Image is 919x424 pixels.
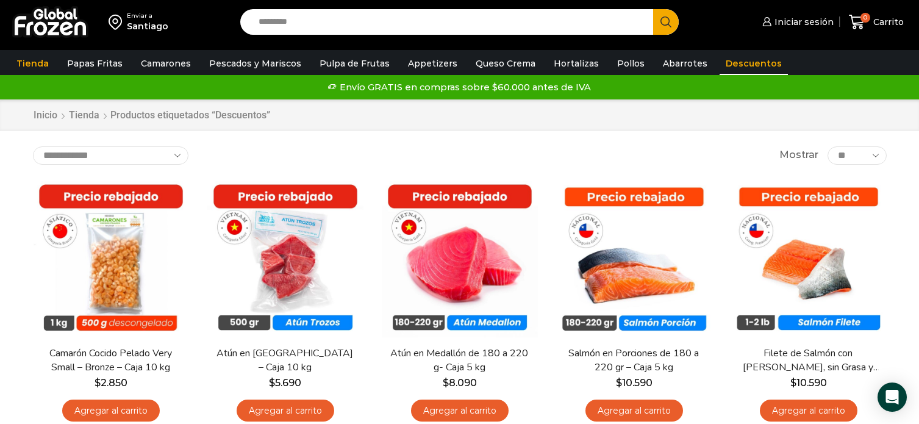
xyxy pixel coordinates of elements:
[10,52,55,75] a: Tienda
[443,377,449,389] span: $
[110,109,270,121] h1: Productos etiquetados “Descuentos”
[759,10,834,34] a: Iniciar sesión
[389,347,529,375] a: Atún en Medallón de 180 a 220 g- Caja 5 kg
[846,8,907,37] a: 0 Carrito
[313,52,396,75] a: Pulpa de Frutas
[738,347,878,375] a: Filete de Salmón con [PERSON_NAME], sin Grasa y sin Espinas 1-2 lb – Caja 10 Kg
[878,383,907,412] div: Open Intercom Messenger
[62,400,160,422] a: Agregar al carrito: “Camarón Cocido Pelado Very Small - Bronze - Caja 10 kg”
[790,377,796,389] span: $
[790,377,827,389] bdi: 10.590
[269,377,275,389] span: $
[870,16,904,28] span: Carrito
[215,347,355,375] a: Atún en [GEOGRAPHIC_DATA] – Caja 10 kg
[548,52,605,75] a: Hortalizas
[33,109,58,123] a: Inicio
[585,400,683,422] a: Agregar al carrito: “Salmón en Porciones de 180 a 220 gr - Caja 5 kg”
[61,52,129,75] a: Papas Fritas
[68,109,100,123] a: Tienda
[411,400,509,422] a: Agregar al carrito: “Atún en Medallón de 180 a 220 g- Caja 5 kg”
[720,52,788,75] a: Descuentos
[95,377,127,389] bdi: 2.850
[127,20,168,32] div: Santiago
[95,377,101,389] span: $
[611,52,651,75] a: Pollos
[33,146,188,165] select: Pedido de la tienda
[109,12,127,32] img: address-field-icon.svg
[616,377,653,389] bdi: 10.590
[237,400,334,422] a: Agregar al carrito: “Atún en Trozos - Caja 10 kg”
[563,347,704,375] a: Salmón en Porciones de 180 a 220 gr – Caja 5 kg
[653,9,679,35] button: Search button
[771,16,834,28] span: Iniciar sesión
[657,52,713,75] a: Abarrotes
[269,377,301,389] bdi: 5.690
[33,109,270,123] nav: Breadcrumb
[402,52,463,75] a: Appetizers
[203,52,307,75] a: Pescados y Mariscos
[470,52,542,75] a: Queso Crema
[127,12,168,20] div: Enviar a
[40,347,181,375] a: Camarón Cocido Pelado Very Small – Bronze – Caja 10 kg
[779,148,818,162] span: Mostrar
[443,377,477,389] bdi: 8.090
[135,52,197,75] a: Camarones
[760,400,857,422] a: Agregar al carrito: “Filete de Salmón con Piel, sin Grasa y sin Espinas 1-2 lb – Caja 10 Kg”
[616,377,622,389] span: $
[860,13,870,23] span: 0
